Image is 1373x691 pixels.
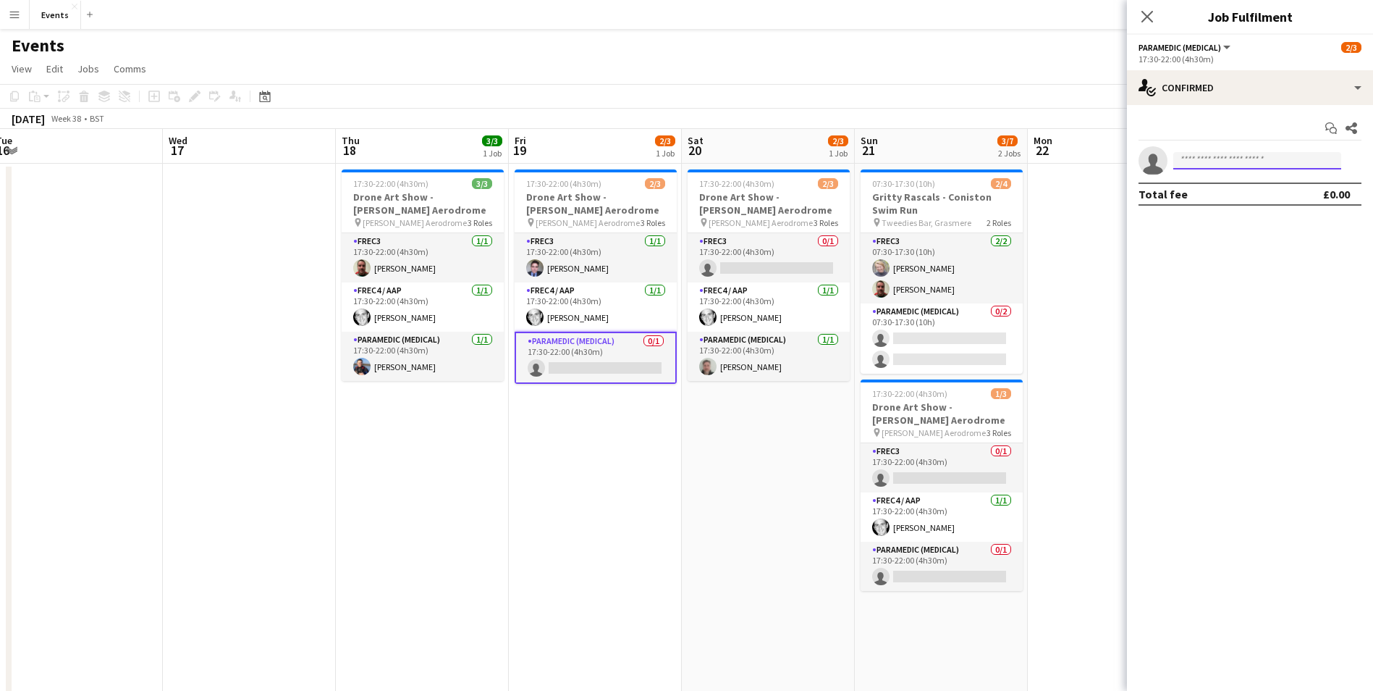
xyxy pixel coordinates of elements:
span: 3 Roles [987,427,1011,438]
span: [PERSON_NAME] Aerodrome [363,217,467,228]
app-card-role: FREC4 / AAP1/117:30-22:00 (4h30m)[PERSON_NAME] [688,282,850,332]
span: 2/3 [818,178,838,189]
div: [DATE] [12,112,45,126]
span: 1/3 [991,388,1011,399]
span: 3/3 [482,135,502,146]
a: Comms [108,59,152,78]
span: Sat [688,134,704,147]
app-card-role: Paramedic (Medical)1/117:30-22:00 (4h30m)[PERSON_NAME] [342,332,504,381]
app-card-role: FREC32/207:30-17:30 (10h)[PERSON_NAME][PERSON_NAME] [861,233,1023,303]
span: 22 [1031,142,1052,159]
app-job-card: 17:30-22:00 (4h30m)2/3Drone Art Show - [PERSON_NAME] Aerodrome [PERSON_NAME] Aerodrome3 RolesFREC... [688,169,850,381]
span: 17:30-22:00 (4h30m) [872,388,947,399]
span: 21 [858,142,878,159]
div: £0.00 [1323,187,1350,201]
button: Events [30,1,81,29]
div: 1 Job [656,148,675,159]
h3: Gritty Rascals - Coniston Swim Run [861,190,1023,217]
span: Mon [1034,134,1052,147]
h3: Drone Art Show - [PERSON_NAME] Aerodrome [515,190,677,217]
app-card-role: FREC4 / AAP1/117:30-22:00 (4h30m)[PERSON_NAME] [861,493,1023,542]
app-job-card: 17:30-22:00 (4h30m)3/3Drone Art Show - [PERSON_NAME] Aerodrome [PERSON_NAME] Aerodrome3 RolesFREC... [342,169,504,381]
div: Confirmed [1127,70,1373,105]
span: Sun [861,134,878,147]
a: Edit [41,59,69,78]
app-job-card: 17:30-22:00 (4h30m)1/3Drone Art Show - [PERSON_NAME] Aerodrome [PERSON_NAME] Aerodrome3 RolesFREC... [861,380,1023,591]
app-card-role: FREC30/117:30-22:00 (4h30m) [688,233,850,282]
span: 3/7 [997,135,1018,146]
span: [PERSON_NAME] Aerodrome [709,217,813,228]
span: [PERSON_NAME] Aerodrome [536,217,640,228]
span: 2 Roles [987,217,1011,228]
app-card-role: FREC4 / AAP1/117:30-22:00 (4h30m)[PERSON_NAME] [342,282,504,332]
app-card-role: Paramedic (Medical)1/117:30-22:00 (4h30m)[PERSON_NAME] [688,332,850,381]
span: Week 38 [48,113,84,124]
span: View [12,62,32,75]
div: BST [90,113,104,124]
span: 20 [685,142,704,159]
span: 17:30-22:00 (4h30m) [699,178,774,189]
span: Jobs [77,62,99,75]
h3: Drone Art Show - [PERSON_NAME] Aerodrome [342,190,504,217]
span: 2/4 [991,178,1011,189]
span: 17 [166,142,187,159]
div: 2 Jobs [998,148,1021,159]
span: Edit [46,62,63,75]
span: 3/3 [472,178,492,189]
button: Paramedic (Medical) [1138,42,1233,53]
a: View [6,59,38,78]
app-card-role: FREC31/117:30-22:00 (4h30m)[PERSON_NAME] [515,233,677,282]
span: 07:30-17:30 (10h) [872,178,935,189]
app-job-card: 17:30-22:00 (4h30m)2/3Drone Art Show - [PERSON_NAME] Aerodrome [PERSON_NAME] Aerodrome3 RolesFREC... [515,169,677,384]
app-card-role: Paramedic (Medical)0/117:30-22:00 (4h30m) [515,332,677,384]
span: 18 [339,142,360,159]
span: Tweedies Bar, Grasmere [882,217,971,228]
span: 2/3 [828,135,848,146]
span: 2/3 [655,135,675,146]
span: Comms [114,62,146,75]
span: Thu [342,134,360,147]
h3: Drone Art Show - [PERSON_NAME] Aerodrome [688,190,850,217]
app-card-role: Paramedic (Medical)0/117:30-22:00 (4h30m) [861,542,1023,591]
span: 17:30-22:00 (4h30m) [353,178,428,189]
div: Total fee [1138,187,1188,201]
app-card-role: FREC31/117:30-22:00 (4h30m)[PERSON_NAME] [342,233,504,282]
div: 1 Job [829,148,848,159]
span: [PERSON_NAME] Aerodrome [882,427,986,438]
app-job-card: 07:30-17:30 (10h)2/4Gritty Rascals - Coniston Swim Run Tweedies Bar, Grasmere2 RolesFREC32/207:30... [861,169,1023,374]
app-card-role: Paramedic (Medical)0/207:30-17:30 (10h) [861,303,1023,374]
span: 19 [512,142,526,159]
app-card-role: FREC30/117:30-22:00 (4h30m) [861,443,1023,493]
span: 2/3 [645,178,665,189]
span: 3 Roles [468,217,492,228]
div: 17:30-22:00 (4h30m) [1138,54,1361,64]
span: Wed [169,134,187,147]
span: 2/3 [1341,42,1361,53]
a: Jobs [72,59,105,78]
span: 3 Roles [814,217,838,228]
span: Paramedic (Medical) [1138,42,1221,53]
span: 17:30-22:00 (4h30m) [526,178,601,189]
span: Fri [515,134,526,147]
h3: Drone Art Show - [PERSON_NAME] Aerodrome [861,401,1023,427]
h1: Events [12,35,64,56]
app-card-role: FREC4 / AAP1/117:30-22:00 (4h30m)[PERSON_NAME] [515,282,677,332]
div: 1 Job [483,148,502,159]
span: 3 Roles [641,217,665,228]
h3: Job Fulfilment [1127,7,1373,26]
